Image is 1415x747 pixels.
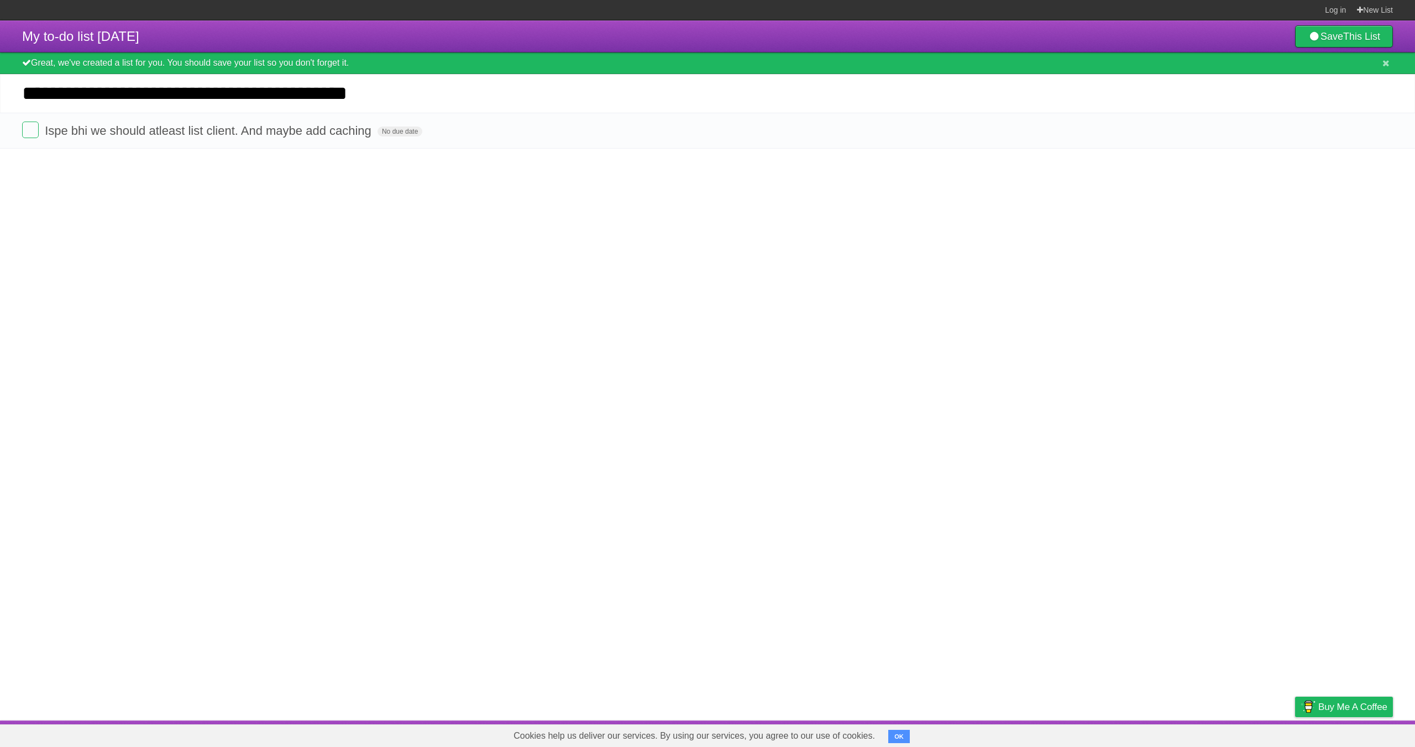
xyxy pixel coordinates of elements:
[1281,723,1309,744] a: Privacy
[502,725,886,747] span: Cookies help us deliver our services. By using our services, you agree to our use of cookies.
[378,127,422,136] span: No due date
[1323,723,1393,744] a: Suggest a feature
[22,122,39,138] label: Done
[1295,697,1393,717] a: Buy me a coffee
[1301,697,1316,716] img: Buy me a coffee
[1243,723,1267,744] a: Terms
[1148,723,1171,744] a: About
[1295,25,1393,48] a: SaveThis List
[1185,723,1229,744] a: Developers
[1318,697,1387,717] span: Buy me a coffee
[888,730,910,743] button: OK
[1343,31,1380,42] b: This List
[45,124,374,138] span: Ispe bhi we should atleast list client. And maybe add caching
[22,29,139,44] span: My to-do list [DATE]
